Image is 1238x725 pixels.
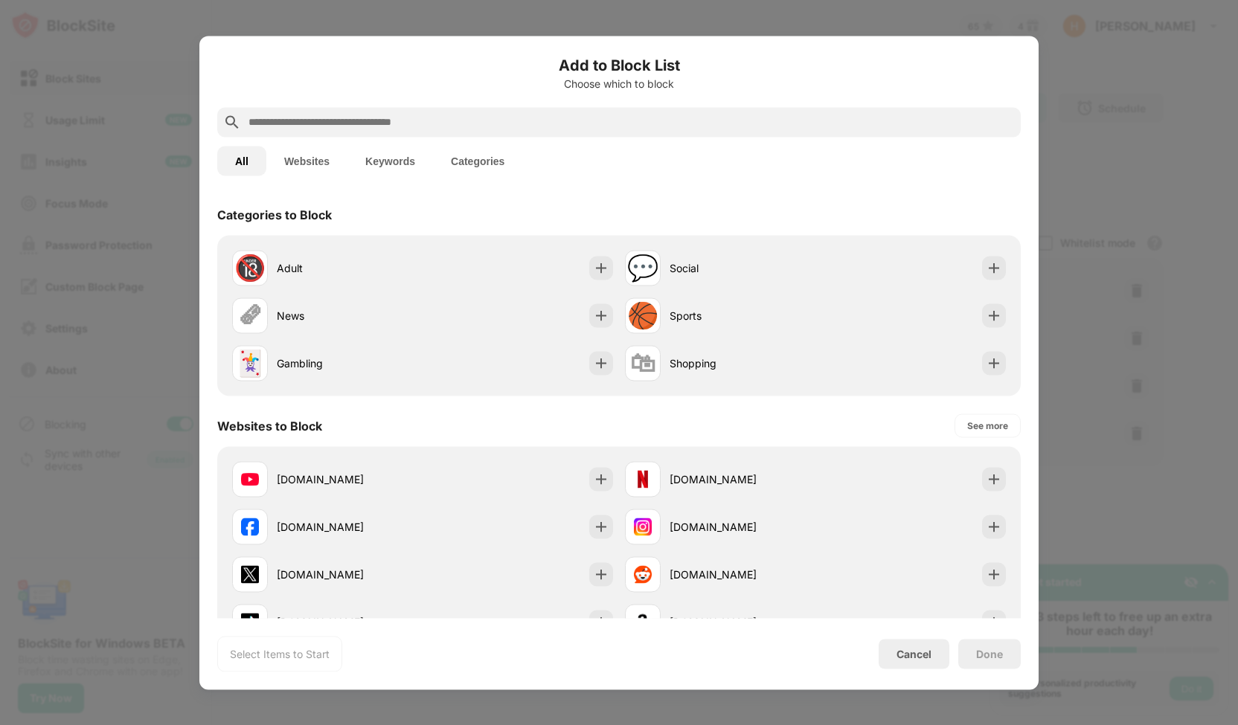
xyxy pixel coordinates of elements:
div: Done [976,648,1003,660]
button: Websites [266,146,347,175]
button: All [217,146,266,175]
div: Adult [277,260,423,276]
h6: Add to Block List [217,54,1021,76]
button: Keywords [347,146,433,175]
div: Choose which to block [217,77,1021,89]
div: [DOMAIN_NAME] [277,471,423,487]
img: favicons [634,518,652,535]
div: 🗞 [237,300,263,331]
div: 🛍 [630,348,655,378]
div: News [277,308,423,323]
div: Gambling [277,355,423,371]
div: Sports [670,308,815,323]
div: Websites to Block [217,418,322,433]
div: See more [967,418,1008,433]
img: favicons [634,613,652,631]
div: [DOMAIN_NAME] [670,519,815,535]
div: [DOMAIN_NAME] [277,614,423,630]
div: [DOMAIN_NAME] [277,519,423,535]
img: favicons [241,470,259,488]
div: [DOMAIN_NAME] [670,614,815,630]
div: 🔞 [234,253,266,283]
div: Select Items to Start [230,646,330,661]
div: 🃏 [234,348,266,378]
div: 🏀 [627,300,658,331]
div: 💬 [627,253,658,283]
img: favicons [634,470,652,488]
div: [DOMAIN_NAME] [670,567,815,582]
img: favicons [634,565,652,583]
div: Social [670,260,815,276]
button: Categories [433,146,522,175]
img: favicons [241,613,259,631]
div: Cancel [897,648,931,660]
img: favicons [241,565,259,583]
div: Categories to Block [217,207,332,222]
div: [DOMAIN_NAME] [670,471,815,487]
img: search.svg [223,113,241,131]
div: Shopping [670,355,815,371]
img: favicons [241,518,259,535]
div: [DOMAIN_NAME] [277,567,423,582]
